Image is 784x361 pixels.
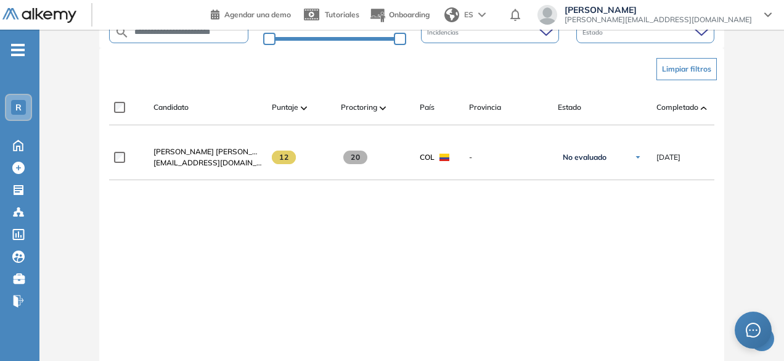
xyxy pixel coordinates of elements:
[634,154,642,161] img: Ícono de flecha
[153,157,262,168] span: [EMAIL_ADDRESS][DOMAIN_NAME]
[11,49,25,51] i: -
[563,152,606,162] span: No evaluado
[565,15,752,25] span: [PERSON_NAME][EMAIL_ADDRESS][DOMAIN_NAME]
[439,154,449,161] img: COL
[701,106,707,110] img: [missing "en.ARROW_ALT" translation]
[427,28,461,37] span: Incidencias
[115,25,129,40] img: SEARCH_ALT
[656,102,698,113] span: Completado
[272,102,298,113] span: Puntaje
[469,152,548,163] span: -
[656,152,680,163] span: [DATE]
[576,22,714,43] div: Estado
[341,102,377,113] span: Proctoring
[301,106,307,110] img: [missing "en.ARROW_ALT" translation]
[369,2,430,28] button: Onboarding
[153,146,262,157] a: [PERSON_NAME] [PERSON_NAME]
[211,6,291,21] a: Agendar una demo
[272,151,296,164] span: 12
[558,102,581,113] span: Estado
[343,151,367,164] span: 20
[153,102,189,113] span: Candidato
[444,7,459,22] img: world
[656,58,717,80] button: Limpiar filtros
[153,147,276,156] span: [PERSON_NAME] [PERSON_NAME]
[478,12,486,17] img: arrow
[420,152,435,163] span: COL
[2,8,76,23] img: Logo
[464,9,473,20] span: ES
[469,102,501,113] span: Provincia
[389,10,430,19] span: Onboarding
[325,10,359,19] span: Tutoriales
[15,102,22,112] span: R
[421,22,559,43] div: Incidencias
[746,323,761,338] span: message
[224,10,291,19] span: Agendar una demo
[380,106,386,110] img: [missing "en.ARROW_ALT" translation]
[420,102,435,113] span: País
[582,28,605,37] span: Estado
[565,5,752,15] span: [PERSON_NAME]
